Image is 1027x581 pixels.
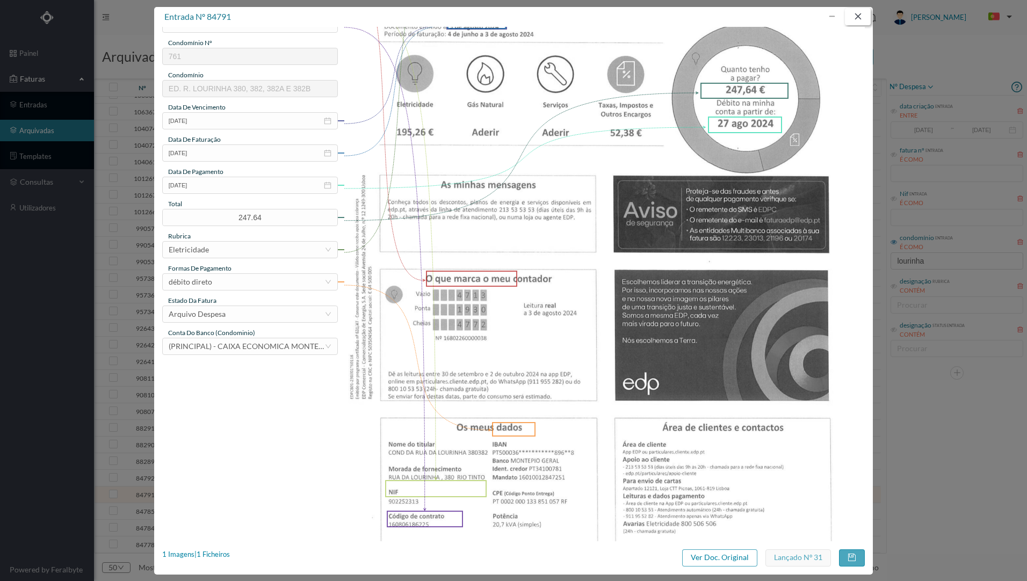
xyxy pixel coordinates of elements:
[168,329,255,337] span: conta do banco (condominio)
[324,149,331,157] i: icon: calendar
[168,71,204,79] span: condomínio
[168,39,212,47] span: condomínio nº
[168,200,182,208] span: total
[169,274,212,290] div: débito direto
[325,246,331,253] i: icon: down
[325,279,331,285] i: icon: down
[324,117,331,125] i: icon: calendar
[325,343,331,350] i: icon: down
[169,342,418,351] span: (PRINCIPAL) - CAIXA ECONOMICA MONTEPIO GERAL ([FINANCIAL_ID])
[168,264,232,272] span: Formas de Pagamento
[169,306,226,322] div: Arquivo Despesa
[169,242,209,258] div: Eletricidade
[168,232,191,240] span: rubrica
[164,11,231,21] span: entrada nº 84791
[162,549,230,560] div: 1 Imagens | 1 Ficheiros
[168,103,226,111] span: data de vencimento
[324,181,331,189] i: icon: calendar
[682,549,757,567] button: Ver Doc. Original
[168,296,216,304] span: estado da fatura
[168,168,223,176] span: data de pagamento
[980,9,1016,26] button: PT
[325,311,331,317] i: icon: down
[168,135,221,143] span: data de faturação
[765,549,831,567] button: Lançado nº 31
